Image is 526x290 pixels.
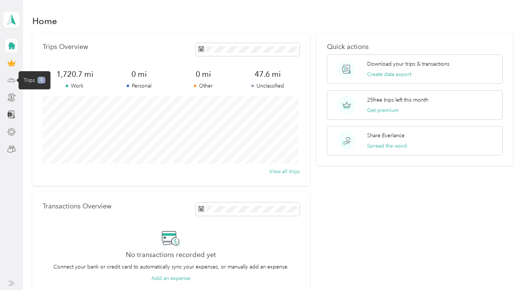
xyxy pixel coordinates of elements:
[269,168,300,175] button: View all trips
[235,69,300,79] span: 47.6 mi
[367,132,405,139] p: Share Everlance
[151,274,190,282] button: Add an expense
[171,82,235,90] p: Other
[367,142,407,150] button: Spread the word
[37,77,45,83] span: 5
[53,263,289,271] p: Connect your bank or credit card to automatically sync your expenses, or manually add an expense.
[367,106,399,114] button: Get premium
[235,82,300,90] p: Unclassified
[327,43,503,51] p: Quick actions
[171,69,235,79] span: 0 mi
[367,96,428,104] p: 25 free trips left this month
[107,69,171,79] span: 0 mi
[43,69,107,79] span: 1,720.7 mi
[43,202,111,210] p: Transactions Overview
[24,76,35,84] span: Trips
[107,82,171,90] p: Personal
[32,17,57,25] h1: Home
[367,70,411,78] button: Create data export
[367,60,450,68] p: Download your trips & transactions
[43,43,88,51] p: Trips Overview
[126,251,216,259] h2: No transactions recorded yet
[43,82,107,90] p: Work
